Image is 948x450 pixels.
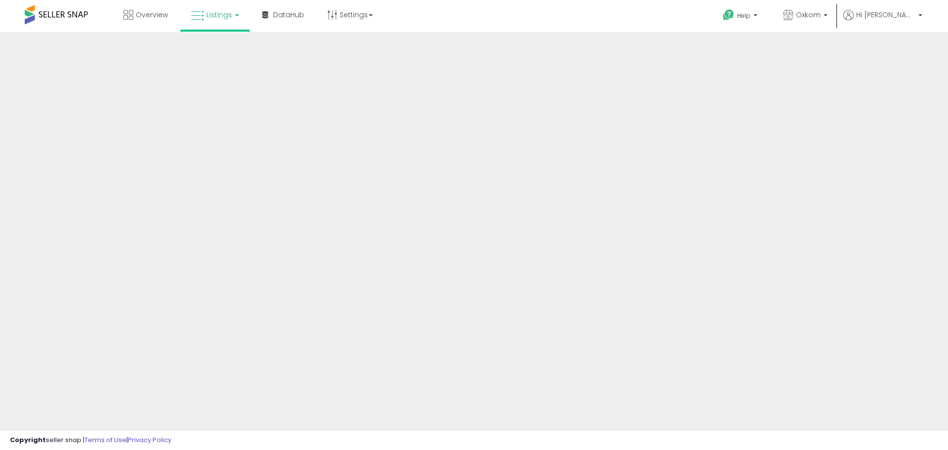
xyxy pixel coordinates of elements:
strong: Copyright [10,435,46,445]
div: seller snap | | [10,436,171,445]
a: Terms of Use [84,435,126,445]
a: Hi [PERSON_NAME] [843,10,922,32]
span: Oxkom [796,10,821,20]
span: Help [737,11,750,20]
a: Privacy Policy [128,435,171,445]
span: Overview [136,10,168,20]
i: Get Help [722,9,735,21]
span: Hi [PERSON_NAME] [856,10,915,20]
a: Help [715,1,767,32]
span: Listings [206,10,232,20]
span: DataHub [273,10,304,20]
